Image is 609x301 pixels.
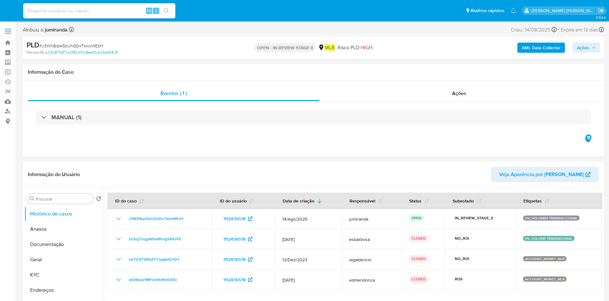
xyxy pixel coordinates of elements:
[522,43,560,53] b: AML Data Collector
[598,7,604,14] a: Sair
[96,196,101,203] button: Retornar ao pedido padrão
[36,196,91,202] input: Procurar
[561,26,598,33] span: Expira em 13 dias
[39,43,103,49] span: # J3WX8rpA5zUhGDvTklxxWEzH
[470,7,504,14] span: Atalhos rápidos
[23,26,68,33] span: Atribuiu o
[28,171,80,178] h1: Informação do Usuário
[23,7,175,15] input: Pesquise usuários ou casos...
[24,252,104,267] button: Geral
[24,222,104,237] button: Anexos
[43,26,68,33] b: jumiranda
[27,40,39,50] b: PLD
[558,25,560,34] span: -
[27,50,44,55] b: Person ID
[24,283,104,298] button: Endereços
[45,50,118,55] a: a29c875871e2f82410c8eef3c424dd68
[573,43,600,53] button: Ações
[491,167,599,182] button: Veja Aparência por [PERSON_NAME]
[361,44,372,51] span: HIGH
[324,44,335,51] em: MLB
[499,167,584,182] span: Veja Aparência por [PERSON_NAME]
[147,8,152,14] span: Alt
[532,8,596,14] p: juliane.miranda@mercadolivre.com
[29,196,35,201] button: Procurar
[51,114,82,121] h3: MANUAL (1)
[511,8,516,13] a: Notificações
[36,110,591,125] div: MANUAL (1)
[511,25,557,34] div: Criou: 14/08/2025
[337,44,372,51] span: Risco PLD:
[160,6,173,15] button: search-icon
[24,237,104,252] button: Documentação
[160,90,187,97] span: Eventos ( 1 )
[577,43,589,53] span: Ações
[28,69,599,75] h1: Informação do Caso
[24,267,104,283] button: KYC
[452,90,466,97] span: Ações
[24,206,104,222] button: Histórico de casos
[155,8,157,14] span: s
[517,43,565,53] button: AML Data Collector
[254,43,316,52] p: OPEN - IN REVIEW STAGE II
